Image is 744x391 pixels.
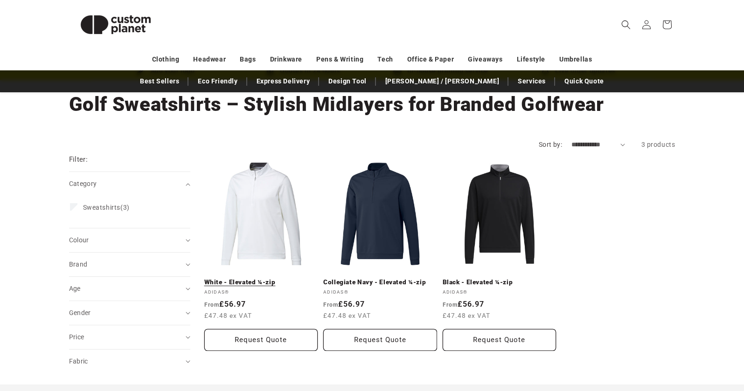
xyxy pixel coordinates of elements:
[69,228,190,252] summary: Colour (0 selected)
[641,141,675,148] span: 3 products
[616,14,636,35] summary: Search
[193,51,226,68] a: Headwear
[69,277,190,301] summary: Age (0 selected)
[270,51,302,68] a: Drinkware
[83,204,121,211] span: Sweatshirts
[517,51,545,68] a: Lifestyle
[323,329,437,351] button: Request Quote
[69,333,84,341] span: Price
[69,285,81,292] span: Age
[204,278,318,287] a: White - Elevated ¼-zip
[69,357,88,365] span: Fabric
[407,51,454,68] a: Office & Paper
[443,278,556,287] a: Black - Elevated ¼-zip
[135,73,184,89] a: Best Sellers
[69,309,91,316] span: Gender
[69,180,97,187] span: Category
[69,92,675,117] h1: Golf Sweatshirts – Stylish Midlayers for Branded Golfwear
[83,203,130,212] span: (3)
[69,236,89,244] span: Colour
[69,172,190,196] summary: Category (0 selected)
[193,73,242,89] a: Eco Friendly
[240,51,256,68] a: Bags
[69,350,190,373] summary: Fabric (0 selected)
[252,73,315,89] a: Express Delivery
[381,73,504,89] a: [PERSON_NAME] / [PERSON_NAME]
[69,253,190,276] summary: Brand (0 selected)
[69,301,190,325] summary: Gender (0 selected)
[539,141,562,148] label: Sort by:
[69,261,88,268] span: Brand
[69,4,162,46] img: Custom Planet
[204,329,318,351] button: Request Quote
[69,325,190,349] summary: Price
[316,51,363,68] a: Pens & Writing
[468,51,502,68] a: Giveaways
[377,51,393,68] a: Tech
[559,51,592,68] a: Umbrellas
[513,73,550,89] a: Services
[324,73,371,89] a: Design Tool
[69,154,88,165] h2: Filter:
[152,51,180,68] a: Clothing
[323,278,437,287] a: Collegiate Navy - Elevated ¼-zip
[584,290,744,391] iframe: Chat Widget
[560,73,609,89] a: Quick Quote
[443,329,556,351] button: Request Quote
